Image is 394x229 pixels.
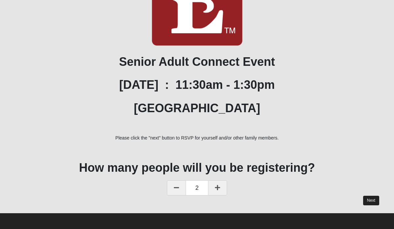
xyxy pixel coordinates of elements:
h1: Senior Adult Connect Event [15,55,379,69]
span: 2 [186,180,208,195]
h1: [GEOGRAPHIC_DATA] [15,101,379,115]
p: Please click the "next" button to RSVP for yourself and/or other family members. [15,135,379,141]
h1: How many people will you be registering? [15,161,379,175]
h1: [DATE] : 11:30am - 1:30pm [15,78,379,92]
a: Next [363,196,379,205]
